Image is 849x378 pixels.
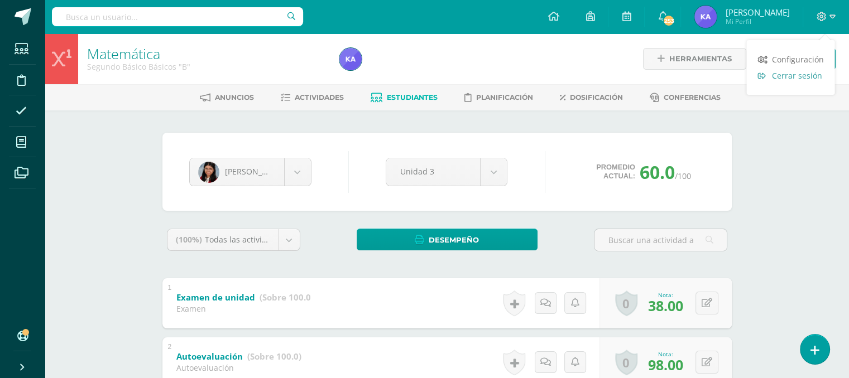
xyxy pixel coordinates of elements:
[387,93,438,101] span: Estudiantes
[648,296,683,315] span: 38.00
[669,49,732,69] span: Herramientas
[295,93,344,101] span: Actividades
[281,89,344,106] a: Actividades
[746,67,834,84] a: Cerrar sesión
[176,292,255,303] b: Examen de unidad
[464,89,533,106] a: Planificación
[176,289,314,307] a: Examen de unidad (Sobre 100.0)
[648,291,683,299] div: Nota:
[725,7,789,18] span: [PERSON_NAME]
[664,93,721,101] span: Conferencias
[176,348,301,366] a: Autoevaluación (Sobre 100.0)
[87,46,326,61] h1: Matemática
[640,160,675,184] span: 60.0
[570,93,623,101] span: Dosificación
[205,234,343,245] span: Todas las actividades de esta unidad
[648,350,683,358] div: Nota:
[52,7,303,26] input: Busca un usuario...
[190,158,311,186] a: [PERSON_NAME]
[663,14,675,27] span: 253
[176,234,202,245] span: (100%)
[476,93,533,101] span: Planificación
[675,171,691,181] span: /100
[771,54,823,65] span: Configuración
[560,89,623,106] a: Dosificación
[200,89,254,106] a: Anuncios
[247,351,301,362] strong: (Sobre 100.0)
[429,230,479,250] span: Desempeño
[615,350,637,375] a: 0
[167,229,300,250] a: (100%)Todas las actividades de esta unidad
[746,51,834,67] a: Configuración
[596,163,635,181] span: Promedio actual:
[260,292,314,303] strong: (Sobre 100.0)
[371,89,438,106] a: Estudiantes
[694,6,717,28] img: 390270e87af574857540ccc28fd194a4.png
[339,48,362,70] img: 390270e87af574857540ccc28fd194a4.png
[176,303,310,314] div: Examen
[643,48,746,70] a: Herramientas
[771,70,822,81] span: Cerrar sesión
[87,44,160,63] a: Matemática
[176,351,243,362] b: Autoevaluación
[176,362,301,373] div: Autoevaluación
[225,166,287,177] span: [PERSON_NAME]
[386,158,507,186] a: Unidad 3
[594,229,727,251] input: Buscar una actividad aquí...
[357,229,538,250] a: Desempeño
[615,290,637,316] a: 0
[215,93,254,101] span: Anuncios
[650,89,721,106] a: Conferencias
[198,162,219,183] img: 416e100299e9d3de1ede3937d3962e37.png
[87,61,326,72] div: Segundo Básico Básicos 'B'
[725,17,789,26] span: Mi Perfil
[648,355,683,374] span: 98.00
[400,158,466,185] span: Unidad 3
